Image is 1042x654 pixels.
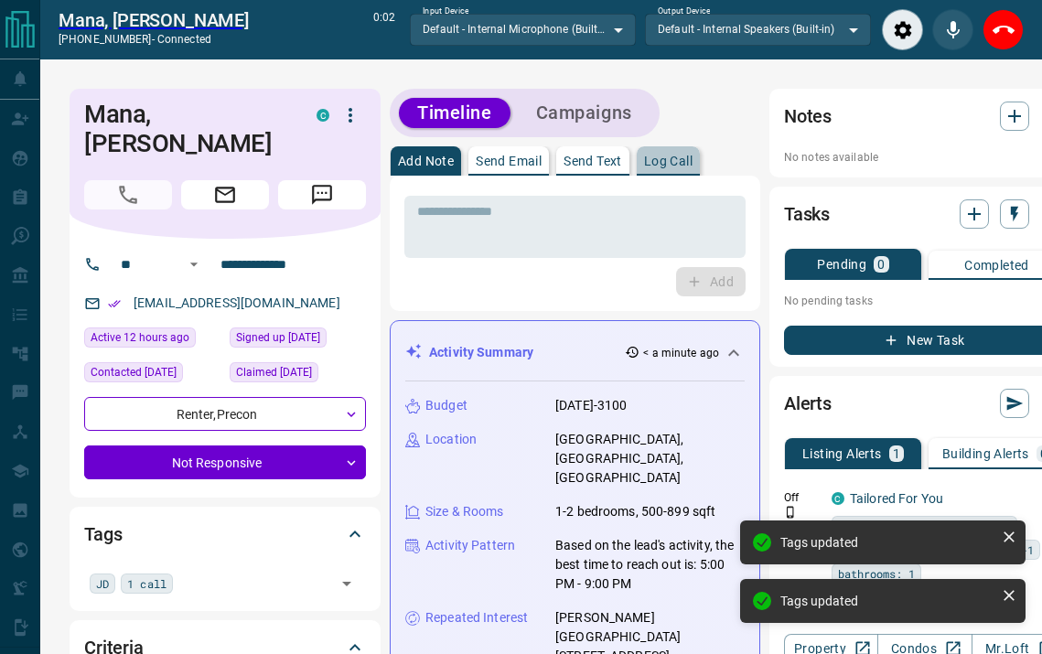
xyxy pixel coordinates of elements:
[84,512,366,556] div: Tags
[983,9,1024,50] div: End Call
[84,520,122,549] h2: Tags
[410,14,636,45] div: Default - Internal Microphone (Built-in)
[784,199,830,229] h2: Tasks
[780,594,994,608] div: Tags updated
[780,535,994,550] div: Tags updated
[423,5,469,17] label: Input Device
[91,328,189,347] span: Active 12 hours ago
[398,155,454,167] p: Add Note
[882,9,923,50] div: Audio Settings
[555,430,745,488] p: [GEOGRAPHIC_DATA], [GEOGRAPHIC_DATA], [GEOGRAPHIC_DATA]
[183,253,205,275] button: Open
[59,9,249,31] a: Mana, [PERSON_NAME]
[134,295,340,310] a: [EMAIL_ADDRESS][DOMAIN_NAME]
[429,343,533,362] p: Activity Summary
[425,536,515,555] p: Activity Pattern
[644,155,693,167] p: Log Call
[643,345,719,361] p: < a minute ago
[555,502,715,521] p: 1-2 bedrooms, 500-899 sqft
[893,447,900,460] p: 1
[425,502,504,521] p: Size & Rooms
[91,363,177,381] span: Contacted [DATE]
[108,297,121,310] svg: Email Verified
[658,5,710,17] label: Output Device
[236,328,320,347] span: Signed up [DATE]
[59,31,249,48] p: [PHONE_NUMBER] -
[802,447,882,460] p: Listing Alerts
[784,506,797,519] svg: Push Notification Only
[278,180,366,209] span: Message
[476,155,542,167] p: Send Email
[84,445,366,479] div: Not Responsive
[555,536,745,594] p: Based on the lead's activity, the best time to reach out is: 5:00 PM - 9:00 PM
[236,363,312,381] span: Claimed [DATE]
[405,336,745,370] div: Activity Summary< a minute ago
[425,396,467,415] p: Budget
[564,155,622,167] p: Send Text
[84,327,220,353] div: Wed Aug 13 2025
[84,180,172,209] span: Call
[645,14,871,45] div: Default - Internal Speakers (Built-in)
[96,574,109,593] span: JD
[932,9,973,50] div: Mute
[832,492,844,505] div: condos.ca
[555,396,627,415] p: [DATE]-3100
[399,98,510,128] button: Timeline
[84,397,366,431] div: Renter , Precon
[84,100,289,158] h1: Mana, [PERSON_NAME]
[425,608,528,627] p: Repeated Interest
[157,33,211,46] span: connected
[877,258,885,271] p: 0
[784,389,832,418] h2: Alerts
[425,430,477,449] p: Location
[230,327,366,353] div: Tue Sep 27 2022
[230,362,366,388] div: Wed Jul 30 2025
[373,9,395,50] p: 0:02
[964,259,1029,272] p: Completed
[84,362,220,388] div: Thu Oct 27 2022
[181,180,269,209] span: Email
[127,574,167,593] span: 1 call
[784,489,821,506] p: Off
[518,98,650,128] button: Campaigns
[850,491,943,506] a: Tailored For You
[817,258,866,271] p: Pending
[784,102,832,131] h2: Notes
[334,571,360,596] button: Open
[317,109,329,122] div: condos.ca
[942,447,1029,460] p: Building Alerts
